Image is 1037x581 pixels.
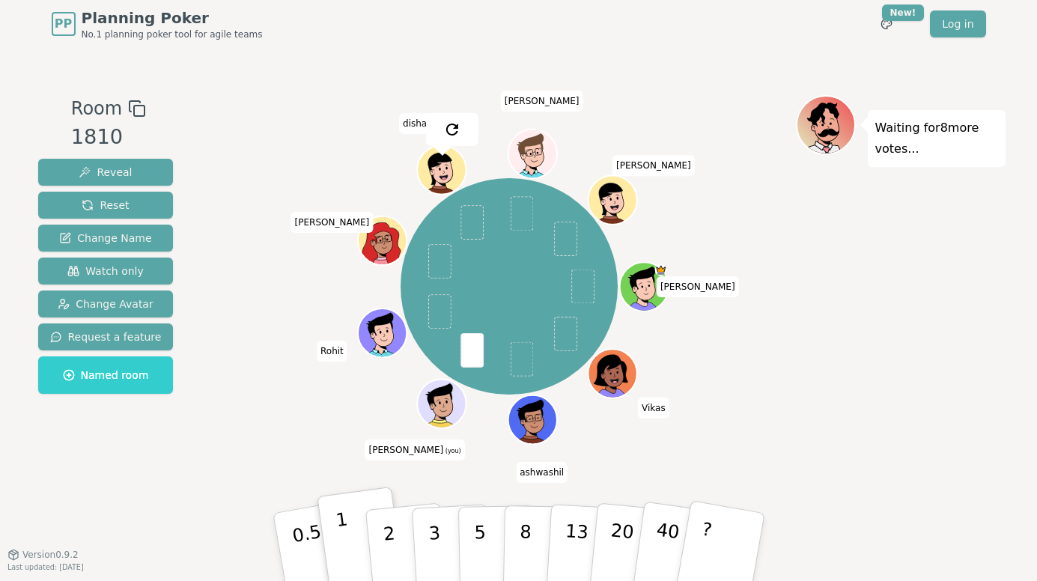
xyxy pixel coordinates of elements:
[38,192,174,219] button: Reset
[638,397,669,418] span: Click to change your name
[38,159,174,186] button: Reveal
[38,356,174,394] button: Named room
[399,112,431,133] span: Click to change your name
[67,264,144,279] span: Watch only
[50,329,162,344] span: Request a feature
[875,118,998,159] p: Waiting for 8 more votes...
[291,211,374,232] span: Click to change your name
[71,95,122,122] span: Room
[82,198,129,213] span: Reset
[79,165,132,180] span: Reveal
[655,264,667,276] span: Ajay Sanap is the host
[38,323,174,350] button: Request a feature
[443,120,461,138] img: reset
[7,563,84,571] span: Last updated: [DATE]
[7,549,79,561] button: Version0.9.2
[516,461,568,482] span: Click to change your name
[82,7,263,28] span: Planning Poker
[58,296,153,311] span: Change Avatar
[882,4,925,21] div: New!
[38,258,174,285] button: Watch only
[419,380,464,426] button: Click to change your avatar
[59,231,151,246] span: Change Name
[501,91,583,112] span: Click to change your name
[38,225,174,252] button: Change Name
[55,15,72,33] span: PP
[612,155,695,176] span: Click to change your name
[317,341,347,362] span: Click to change your name
[82,28,263,40] span: No.1 planning poker tool for agile teams
[365,439,465,460] span: Click to change your name
[930,10,985,37] a: Log in
[443,448,461,454] span: (you)
[52,7,263,40] a: PPPlanning PokerNo.1 planning poker tool for agile teams
[71,122,146,153] div: 1810
[63,368,149,383] span: Named room
[873,10,900,37] button: New!
[657,276,739,297] span: Click to change your name
[38,290,174,317] button: Change Avatar
[22,549,79,561] span: Version 0.9.2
